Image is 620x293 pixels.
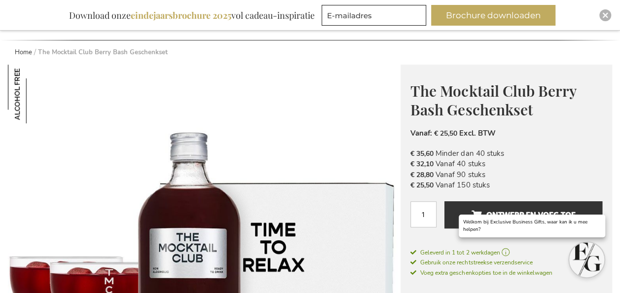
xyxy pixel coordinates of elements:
[410,159,602,169] li: Vanaf 40 stuks
[410,258,532,266] span: Gebruik onze rechtstreekse verzendservice
[410,128,432,138] span: Vanaf:
[410,170,602,180] li: Vanaf 90 stuks
[322,5,426,26] input: E-mailadres
[410,159,434,169] span: € 32,10
[472,207,576,223] span: Ontwerp en voeg toe
[38,48,168,57] strong: The Mocktail Club Berry Bash Geschenkset
[599,9,611,21] div: Close
[410,257,602,267] a: Gebruik onze rechtstreekse verzendservice
[444,201,602,228] button: Ontwerp en voeg toe
[410,149,434,158] span: € 35,60
[15,48,32,57] a: Home
[322,5,429,29] form: marketing offers and promotions
[431,5,555,26] button: Brochure downloaden
[65,5,319,26] div: Download onze vol cadeau-inspiratie
[8,65,67,123] img: The Mocktail Club Berry Bash Geschenkset
[410,148,602,159] li: Minder dan 40 stuks
[602,12,608,18] img: Close
[131,9,231,21] b: eindejaarsbrochure 2025
[410,248,602,257] a: Geleverd in 1 tot 2 werkdagen
[410,201,437,227] input: Aantal
[459,128,495,138] span: Excl. BTW
[410,181,434,190] span: € 25,50
[410,170,434,180] span: € 28,80
[410,267,602,278] a: Voeg extra geschenkopties toe in de winkelwagen
[410,269,552,277] span: Voeg extra geschenkopties toe in de winkelwagen
[410,81,576,120] span: The Mocktail Club Berry Bash Geschenkset
[410,180,602,190] li: Vanaf 150 stuks
[434,129,457,138] span: € 25,50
